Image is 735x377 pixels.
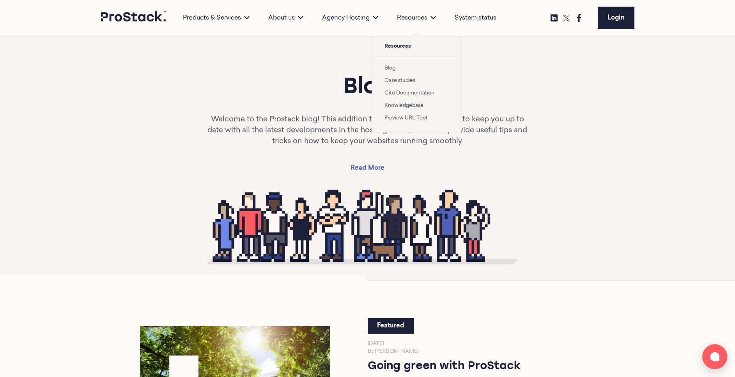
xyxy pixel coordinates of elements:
p: Welcome to the Prostack blog! This addition to our website will help us to keep you up to date wi... [207,114,528,147]
a: Blog [384,66,395,71]
h3: Going green with ProStack [368,359,558,374]
p: By [PERSON_NAME] [368,348,558,356]
span: Resources [372,36,461,57]
h1: Blog [154,74,581,102]
p: [DATE] [368,340,558,348]
a: Cito Documentation [384,91,434,96]
a: Login [598,7,634,29]
a: Prostack logo [101,11,167,25]
a: Read More [351,163,384,174]
a: Preview URL Tool [384,116,427,121]
div: Agency Hosting [313,13,388,23]
a: System status [455,13,496,23]
span: Login [607,15,625,21]
p: Featured [377,321,404,331]
div: Resources [388,13,445,23]
div: Products & Services [174,13,259,23]
button: Open chat window [702,344,727,369]
div: About us [259,13,313,23]
a: Case studies [384,78,415,83]
span: Read More [351,165,384,171]
a: Knowledgebase [384,103,423,108]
